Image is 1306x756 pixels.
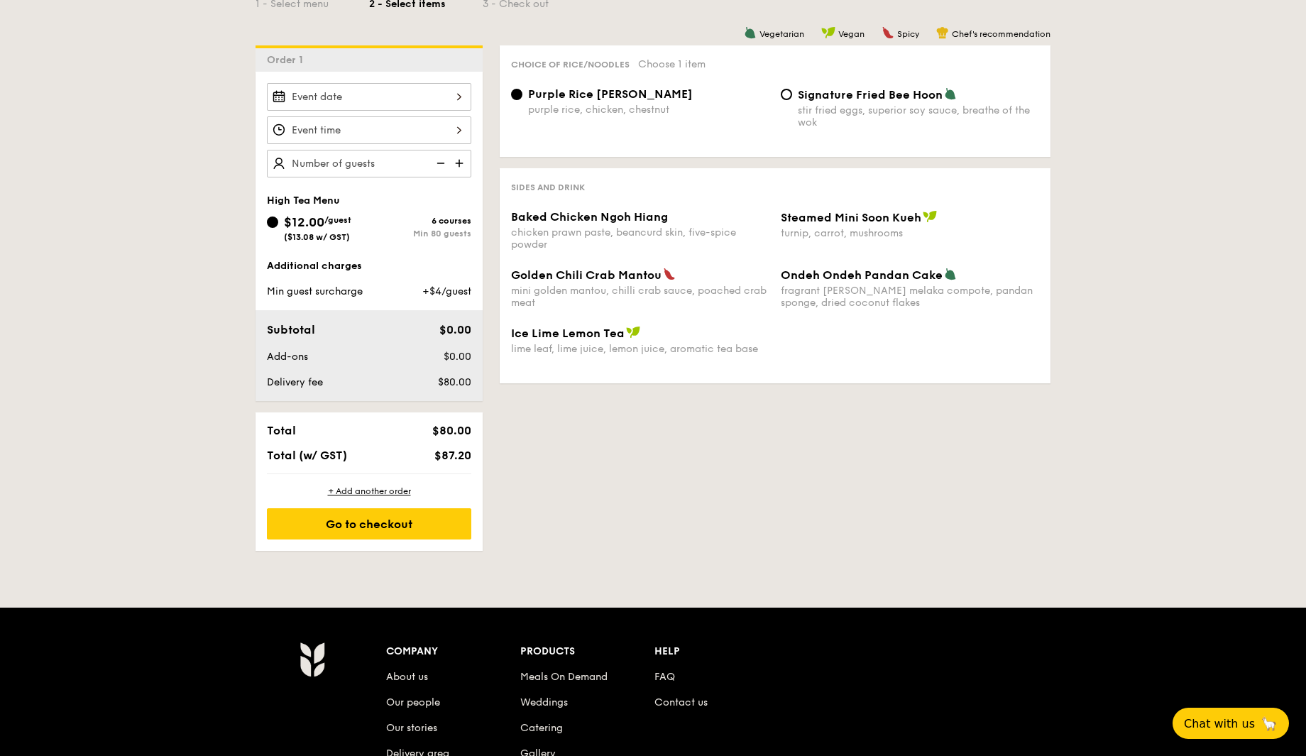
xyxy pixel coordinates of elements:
div: Go to checkout [267,508,471,539]
span: /guest [324,215,351,225]
input: Purple Rice [PERSON_NAME]purple rice, chicken, chestnut [511,89,522,100]
span: Order 1 [267,54,309,66]
span: $0.00 [439,323,471,336]
span: Vegetarian [759,29,804,39]
input: Number of guests [267,150,471,177]
span: $87.20 [434,449,471,462]
span: Subtotal [267,323,315,336]
img: icon-vegan.f8ff3823.svg [626,326,640,339]
div: Help [654,642,789,662]
input: Event date [267,83,471,111]
span: Add-ons [267,351,308,363]
span: Ice Lime Lemon Tea [511,327,625,340]
span: Choice of rice/noodles [511,60,630,70]
div: Min 80 guests [369,229,471,239]
span: Ondeh Ondeh Pandan Cake [781,268,943,282]
img: icon-vegetarian.fe4039eb.svg [944,87,957,100]
span: $80.00 [432,424,471,437]
img: icon-vegan.f8ff3823.svg [821,26,835,39]
div: turnip, carrot, mushrooms [781,227,1039,239]
span: Baked Chicken Ngoh Hiang [511,210,668,224]
img: AYc88T3wAAAABJRU5ErkJggg== [300,642,324,677]
div: chicken prawn paste, beancurd skin, five-spice powder [511,226,769,251]
div: mini golden mantou, chilli crab sauce, poached crab meat [511,285,769,309]
span: Delivery fee [267,376,323,388]
div: purple rice, chicken, chestnut [528,104,769,116]
span: High Tea Menu [267,195,340,207]
span: Choose 1 item [638,58,706,70]
span: +$4/guest [422,285,471,297]
span: Steamed Mini Soon Kueh [781,211,921,224]
a: Meals On Demand [520,671,608,683]
span: $0.00 [444,351,471,363]
span: Min guest surcharge [267,285,363,297]
span: $12.00 [284,214,324,230]
img: icon-spicy.37a8142b.svg [882,26,894,39]
div: 6 courses [369,216,471,226]
a: FAQ [654,671,675,683]
span: Purple Rice [PERSON_NAME] [528,87,693,101]
span: Chef's recommendation [952,29,1050,39]
span: Chat with us [1184,717,1255,730]
a: Contact us [654,696,708,708]
img: icon-chef-hat.a58ddaea.svg [936,26,949,39]
img: icon-reduce.1d2dbef1.svg [429,150,450,177]
div: fragrant [PERSON_NAME] melaka compote, pandan sponge, dried coconut flakes [781,285,1039,309]
span: 🦙 [1261,716,1278,732]
a: About us [386,671,428,683]
input: Event time [267,116,471,144]
span: Total (w/ GST) [267,449,347,462]
input: Signature Fried Bee Hoonstir fried eggs, superior soy sauce, breathe of the wok [781,89,792,100]
div: Company [386,642,520,662]
div: + Add another order [267,486,471,497]
input: $12.00/guest($13.08 w/ GST)6 coursesMin 80 guests [267,217,278,228]
a: Our people [386,696,440,708]
img: icon-vegetarian.fe4039eb.svg [944,268,957,280]
span: Spicy [897,29,919,39]
span: Vegan [838,29,865,39]
span: Total [267,424,296,437]
a: Catering [520,722,563,734]
div: Additional charges [267,259,471,273]
span: Signature Fried Bee Hoon [798,88,943,102]
div: lime leaf, lime juice, lemon juice, aromatic tea base [511,343,769,355]
div: stir fried eggs, superior soy sauce, breathe of the wok [798,104,1039,128]
img: icon-spicy.37a8142b.svg [663,268,676,280]
img: icon-add.58712e84.svg [450,150,471,177]
span: Sides and Drink [511,182,585,192]
img: icon-vegan.f8ff3823.svg [923,210,937,223]
a: Weddings [520,696,568,708]
span: ($13.08 w/ GST) [284,232,350,242]
span: Golden Chili Crab Mantou [511,268,662,282]
div: Products [520,642,654,662]
img: icon-vegetarian.fe4039eb.svg [744,26,757,39]
span: $80.00 [438,376,471,388]
button: Chat with us🦙 [1173,708,1289,739]
a: Our stories [386,722,437,734]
